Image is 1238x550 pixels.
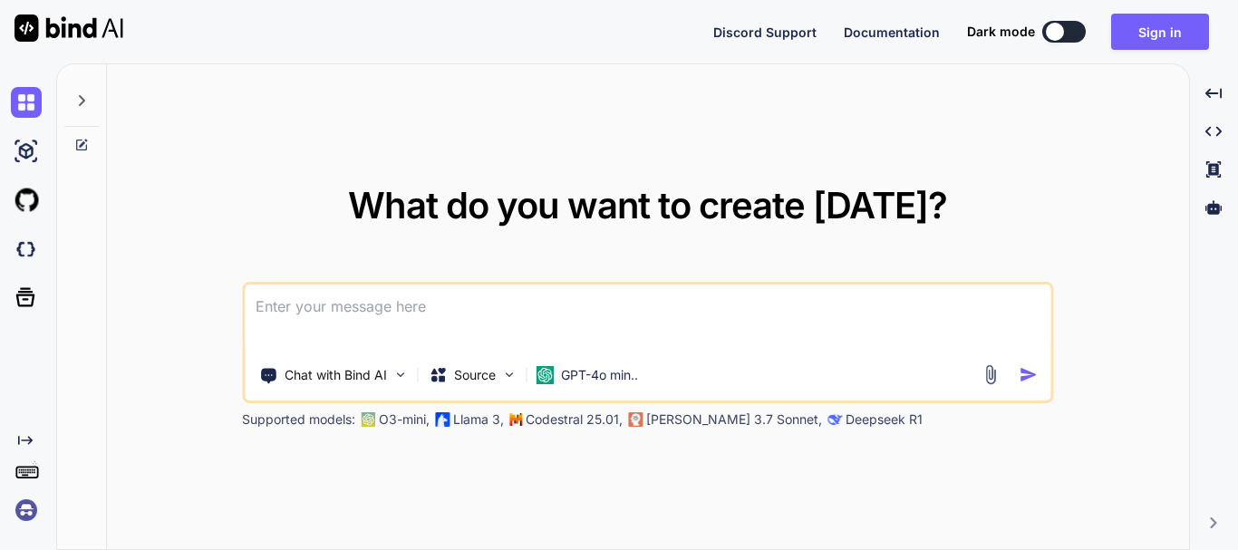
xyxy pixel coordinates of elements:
[827,412,842,427] img: claude
[11,495,42,526] img: signin
[846,410,923,429] p: Deepseek R1
[1019,365,1038,384] img: icon
[509,413,522,426] img: Mistral-AI
[242,410,355,429] p: Supported models:
[501,367,517,382] img: Pick Models
[11,136,42,167] img: ai-studio
[646,410,822,429] p: [PERSON_NAME] 3.7 Sonnet,
[628,412,643,427] img: claude
[561,366,638,384] p: GPT-4o min..
[967,23,1035,41] span: Dark mode
[11,87,42,118] img: chat
[453,410,504,429] p: Llama 3,
[980,364,1001,385] img: attachment
[1111,14,1209,50] button: Sign in
[392,367,408,382] img: Pick Tools
[435,412,450,427] img: Llama2
[526,410,623,429] p: Codestral 25.01,
[844,24,940,40] span: Documentation
[536,366,554,384] img: GPT-4o mini
[15,14,123,42] img: Bind AI
[11,185,42,216] img: githubLight
[454,366,496,384] p: Source
[285,366,387,384] p: Chat with Bind AI
[11,234,42,265] img: darkCloudIdeIcon
[713,23,817,42] button: Discord Support
[713,24,817,40] span: Discord Support
[361,412,375,427] img: GPT-4
[348,183,947,227] span: What do you want to create [DATE]?
[844,23,940,42] button: Documentation
[379,410,430,429] p: O3-mini,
